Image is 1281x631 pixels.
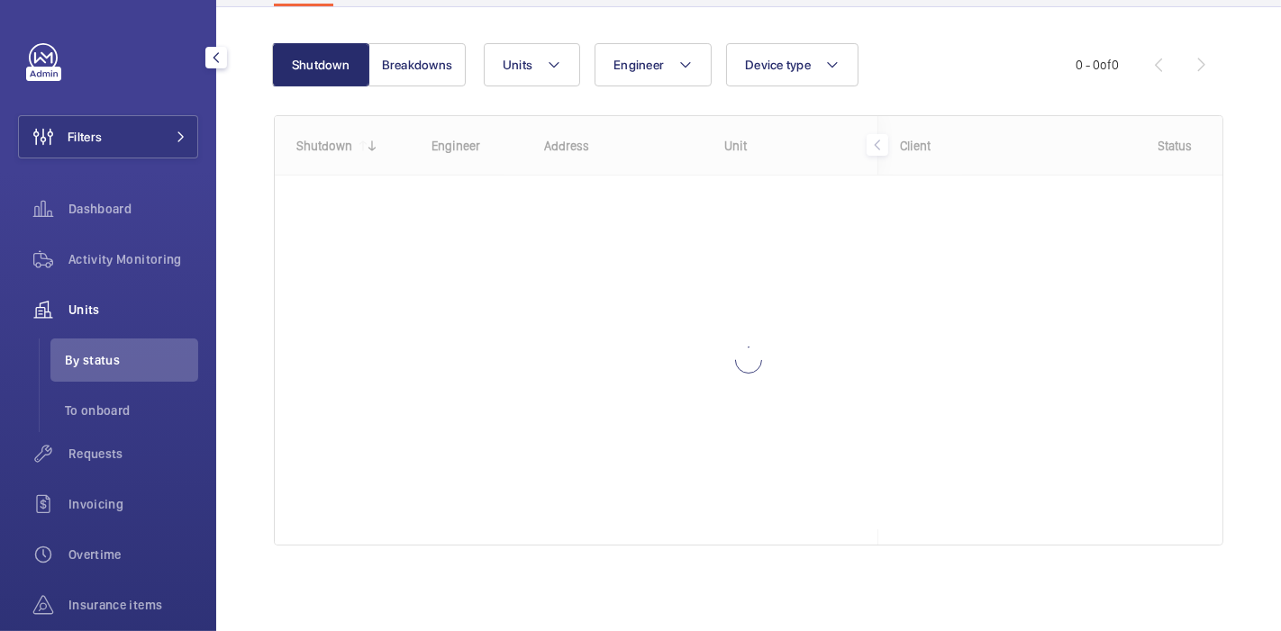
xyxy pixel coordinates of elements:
span: Overtime [68,545,198,563]
span: of [1100,58,1112,72]
span: By status [65,351,198,369]
span: Units [68,301,198,319]
button: Shutdown [272,43,369,86]
button: Engineer [595,43,712,86]
button: Breakdowns [368,43,466,86]
span: Dashboard [68,200,198,218]
span: Invoicing [68,495,198,513]
button: Units [484,43,580,86]
span: Device type [745,58,811,72]
span: Insurance items [68,596,198,614]
span: Requests [68,445,198,463]
button: Device type [726,43,859,86]
span: Units [503,58,532,72]
span: Filters [68,128,102,146]
span: To onboard [65,401,198,419]
span: 0 - 0 0 [1076,59,1119,71]
button: Filters [18,115,198,158]
span: Activity Monitoring [68,250,198,268]
span: Engineer [613,58,664,72]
